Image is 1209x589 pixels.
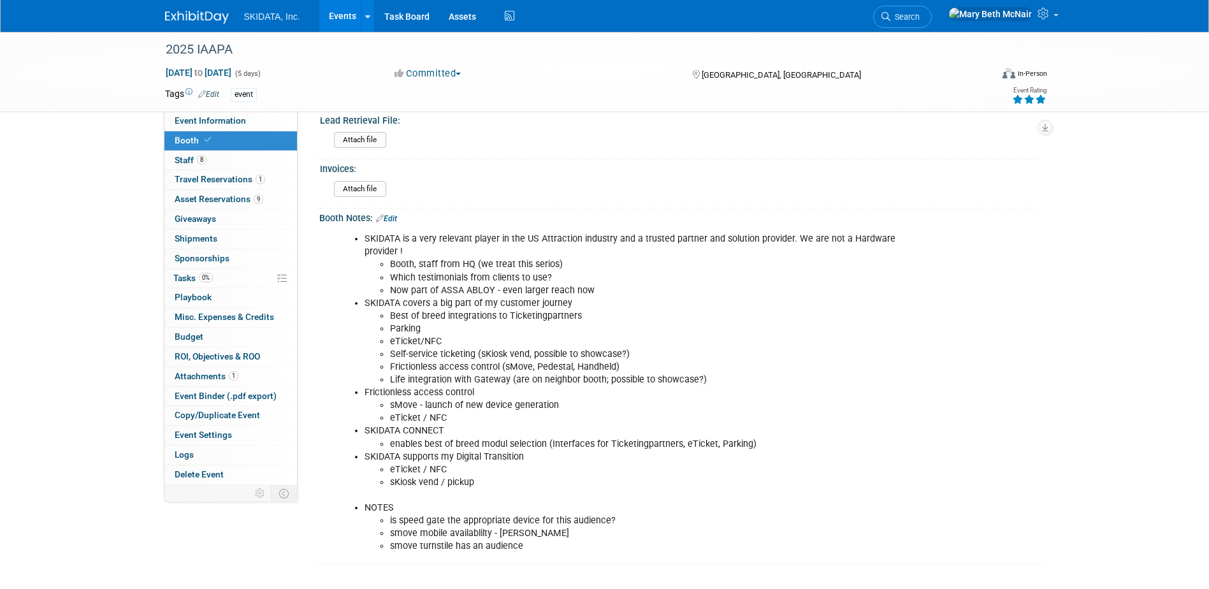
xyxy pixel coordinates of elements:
span: Booth [175,135,214,145]
li: Which testimonials from clients to use? [390,272,897,284]
li: eTicket/NFC [390,335,897,348]
span: Travel Reservations [175,174,265,184]
span: Budget [175,331,203,342]
a: Giveaways [164,210,297,229]
li: NOTES [365,502,897,553]
div: event [231,88,257,101]
span: to [192,68,205,78]
li: Now part of ASSA ABLOY - even larger reach now [390,284,897,297]
span: Logs [175,449,194,460]
a: Asset Reservations9 [164,190,297,209]
span: Staff [175,155,206,165]
li: is speed gate the appropriate device for this audience? [390,514,897,527]
a: Travel Reservations1 [164,170,297,189]
i: Booth reservation complete [205,136,211,143]
li: enables best of breed modul selection (Interfaces for Ticketingpartners, eTicket, Parking) [390,438,897,451]
span: [DATE] [DATE] [165,67,232,78]
span: SKIDATA, Inc. [244,11,300,22]
a: Misc. Expenses & Credits [164,308,297,327]
span: Attachments [175,371,238,381]
span: Event Binder (.pdf export) [175,391,277,401]
a: Shipments [164,229,297,249]
div: Booth Notes: [319,208,1045,225]
li: Best of breed integrations to Ticketingpartners [390,310,897,323]
td: Personalize Event Tab Strip [249,485,271,502]
li: SKIDATA supports my Digital Transition [365,451,897,489]
span: ROI, Objectives & ROO [175,351,260,361]
div: 2025 IAAPA [161,38,973,61]
a: Sponsorships [164,249,297,268]
span: 1 [229,371,238,381]
img: ExhibitDay [165,11,229,24]
li: Frictionless access control (sMove, Pedestal, Handheld) [390,361,897,374]
img: Format-Inperson.png [1003,68,1015,78]
a: Search [873,6,932,28]
span: [GEOGRAPHIC_DATA], [GEOGRAPHIC_DATA] [702,70,861,80]
div: Event Format [916,66,1048,85]
li: SKIDATA is a very relevant player in the US Attraction industry and a trusted partner and solutio... [365,233,897,296]
a: Event Settings [164,426,297,445]
span: 8 [197,155,206,164]
span: Search [890,12,920,22]
li: Parking [390,323,897,335]
span: (5 days) [234,69,261,78]
a: Booth [164,131,297,150]
li: Booth, staff from HQ (we treat this serios) [390,258,897,271]
li: Self-service ticketing (sKiosk vend, possible to showcase?) [390,348,897,361]
div: In-Person [1017,69,1047,78]
a: Edit [376,214,397,223]
span: Playbook [175,292,212,302]
a: Attachments1 [164,367,297,386]
a: Budget [164,328,297,347]
span: Delete Event [175,469,224,479]
div: Event Rating [1012,87,1046,94]
li: eTicket / NFC [390,463,897,476]
a: Copy/Duplicate Event [164,406,297,425]
div: Lead Retrieval File: [320,111,1039,127]
span: Event Settings [175,430,232,440]
span: Misc. Expenses & Credits [175,312,274,322]
a: Delete Event [164,465,297,484]
span: Sponsorships [175,253,229,263]
img: Mary Beth McNair [948,7,1032,21]
li: SKIDATA covers a big part of my customer journey [365,297,897,387]
span: 9 [254,194,263,204]
a: Event Information [164,112,297,131]
button: Committed [390,67,466,80]
li: sMove - launch of new device generation [390,399,897,412]
li: eTicket / NFC [390,412,897,425]
a: Tasks0% [164,269,297,288]
li: Frictionless access control [365,386,897,425]
span: Event Information [175,115,246,126]
div: Invoices: [320,159,1039,175]
li: Life integration with Gateway (are on neighbor booth; possible to showcase?) [390,374,897,386]
a: Edit [198,90,219,99]
a: Event Binder (.pdf export) [164,387,297,406]
a: ROI, Objectives & ROO [164,347,297,367]
span: Shipments [175,233,217,244]
li: smove turnstile has an audience [390,540,897,553]
span: Tasks [173,273,213,283]
td: Tags [165,87,219,102]
span: Giveaways [175,214,216,224]
li: smove mobile availablilty - [PERSON_NAME] [390,527,897,540]
a: Staff8 [164,151,297,170]
span: Copy/Duplicate Event [175,410,260,420]
a: Playbook [164,288,297,307]
span: Asset Reservations [175,194,263,204]
span: 0% [199,273,213,282]
li: SKIDATA CONNECT [365,425,897,450]
td: Toggle Event Tabs [271,485,297,502]
a: Logs [164,446,297,465]
span: 1 [256,175,265,184]
li: sKiosk vend / pickup [390,476,897,489]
